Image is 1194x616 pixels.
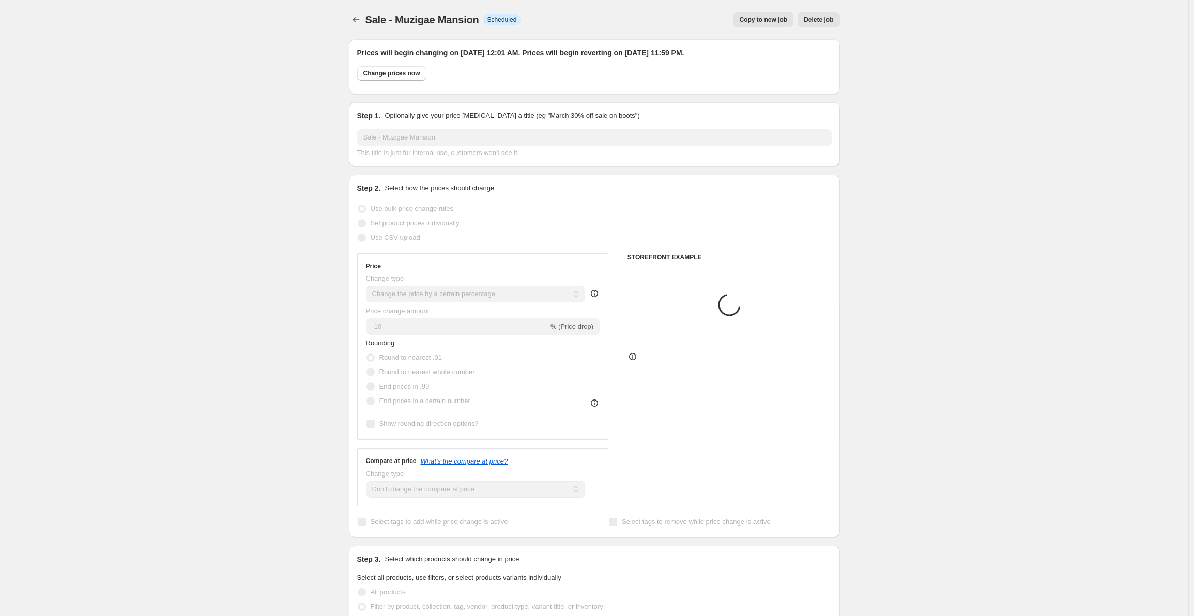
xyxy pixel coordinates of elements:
span: Rounding [366,339,395,347]
span: This title is just for internal use, customers won't see it [357,149,517,157]
span: Use CSV upload [371,234,420,241]
span: Round to nearest whole number [379,368,475,376]
h2: Prices will begin changing on [DATE] 12:01 AM. Prices will begin reverting on [DATE] 11:59 PM. [357,48,832,58]
span: Change type [366,274,404,282]
span: Select tags to remove while price change is active [622,518,771,526]
button: Change prices now [357,66,426,81]
input: 30% off holiday sale [357,129,832,146]
p: Select how the prices should change [385,183,494,193]
button: Price change jobs [349,12,363,27]
p: Select which products should change in price [385,554,519,564]
span: Sale - Muzigae Mansion [365,14,479,25]
div: help [589,288,600,299]
span: Select all products, use filters, or select products variants individually [357,574,561,581]
span: Round to nearest .01 [379,353,442,361]
span: Copy to new job [739,16,787,24]
span: Show rounding direction options? [379,420,479,427]
h3: Price [366,262,381,270]
span: All products [371,588,406,596]
span: Change prices now [363,69,420,78]
input: -15 [366,318,548,335]
span: Change type [366,470,404,478]
span: Set product prices individually [371,219,460,227]
h2: Step 1. [357,111,381,121]
span: Use bulk price change rules [371,205,453,212]
span: Select tags to add while price change is active [371,518,508,526]
span: Scheduled [487,16,517,24]
span: End prices in .99 [379,382,430,390]
button: Delete job [798,12,839,27]
h3: Compare at price [366,457,417,465]
button: What's the compare at price? [421,457,508,465]
h6: STOREFRONT EXAMPLE [627,253,832,261]
h2: Step 2. [357,183,381,193]
p: Optionally give your price [MEDICAL_DATA] a title (eg "March 30% off sale on boots") [385,111,639,121]
h2: Step 3. [357,554,381,564]
span: Filter by product, collection, tag, vendor, product type, variant title, or inventory [371,603,603,610]
span: Price change amount [366,307,430,315]
span: Delete job [804,16,833,24]
span: % (Price drop) [550,322,593,330]
span: End prices in a certain number [379,397,470,405]
button: Copy to new job [733,12,793,27]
